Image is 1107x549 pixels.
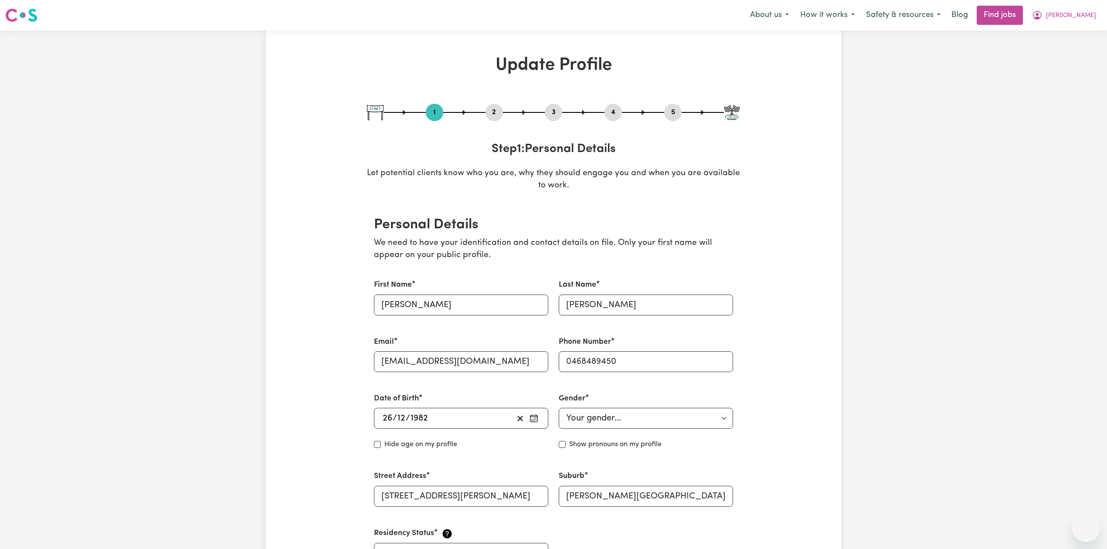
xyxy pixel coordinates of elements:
label: Residency Status [374,528,434,539]
button: Go to step 4 [604,107,622,118]
span: / [406,413,410,423]
label: Email [374,336,394,348]
button: Safety & resources [860,6,946,24]
span: [PERSON_NAME] [1046,11,1096,20]
img: Careseekers logo [5,7,37,23]
label: Gender [559,393,585,404]
h3: Step 1 : Personal Details [367,142,740,157]
button: How it works [795,6,860,24]
label: Date of Birth [374,393,419,404]
label: Hide age on my profile [384,439,457,450]
label: Last Name [559,279,596,291]
label: Show pronouns on my profile [569,439,662,450]
label: Phone Number [559,336,611,348]
a: Careseekers logo [5,5,37,25]
span: / [393,413,397,423]
input: -- [397,412,406,425]
a: Blog [946,6,973,25]
input: e.g. North Bondi, New South Wales [559,486,733,507]
p: Let potential clients know who you are, why they should engage you and when you are available to ... [367,167,740,193]
button: Go to step 2 [486,107,503,118]
p: We need to have your identification and contact details on file. Only your first name will appear... [374,237,733,262]
h1: Update Profile [367,55,740,76]
input: ---- [410,412,428,425]
label: Suburb [559,471,584,482]
button: About us [744,6,795,24]
button: Go to step 1 [426,107,443,118]
button: Go to step 5 [664,107,682,118]
button: Go to step 3 [545,107,562,118]
label: Street Address [374,471,426,482]
label: First Name [374,279,412,291]
a: Find jobs [977,6,1023,25]
iframe: Button to launch messaging window [1072,514,1100,542]
input: -- [382,412,393,425]
h2: Personal Details [374,217,733,233]
button: My Account [1026,6,1102,24]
